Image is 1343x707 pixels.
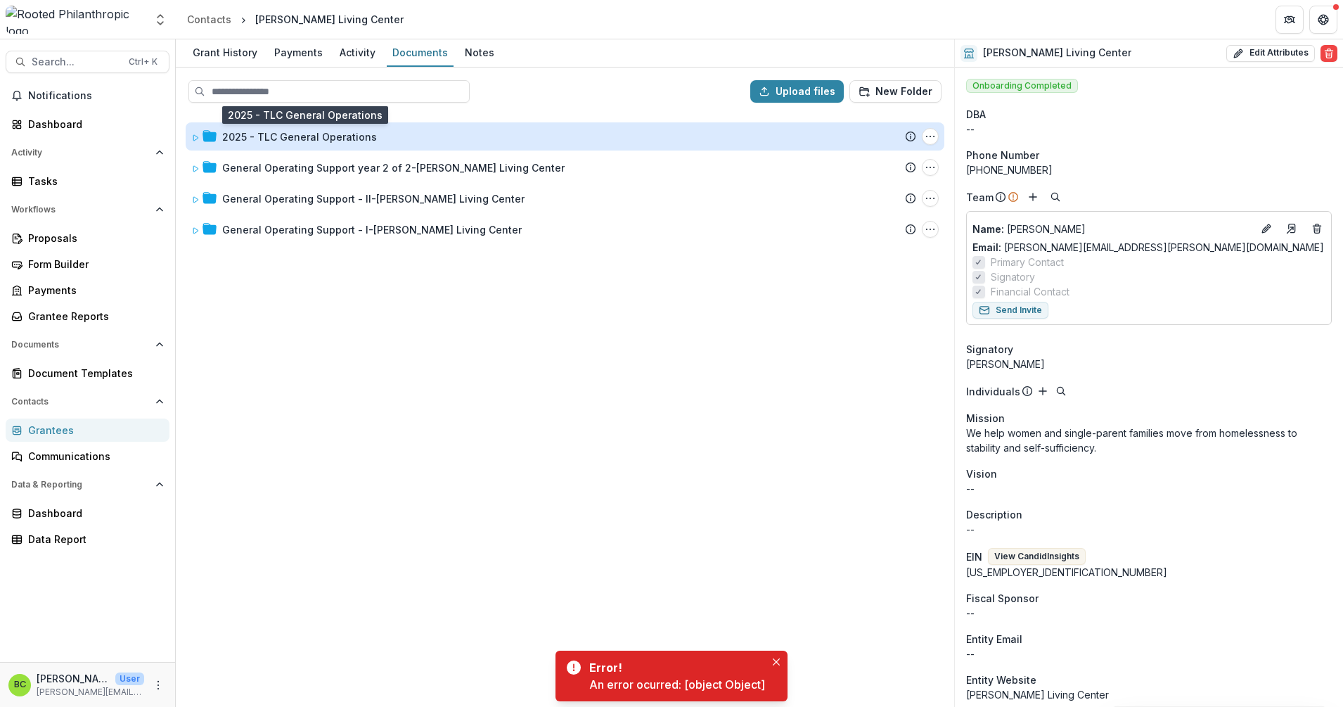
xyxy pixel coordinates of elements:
button: Search [1047,189,1064,205]
p: Team [966,190,994,205]
div: An error ocurred: [object Object] [589,676,765,693]
p: -- [966,522,1332,537]
a: Form Builder [6,253,169,276]
span: Fiscal Sponsor [966,591,1039,606]
div: [PHONE_NUMBER] [966,163,1332,177]
span: Entity Website [966,673,1036,687]
a: Dashboard [6,502,169,525]
div: 2025 - TLC General Operations2025 - TLC General Operations Options [186,122,944,151]
div: Tasks [28,174,158,189]
div: General Operating Support year 2 of 2-[PERSON_NAME] Living CenterGeneral Operating Support year 2... [186,153,944,181]
button: View CandidInsights [988,548,1086,565]
button: Edit Attributes [1226,45,1315,62]
a: Proposals [6,227,169,250]
span: Email: [972,241,1001,253]
button: Add [1034,383,1051,400]
button: General Operating Support - II-Theresa Living Center Options [922,190,939,207]
div: Notes [459,42,500,63]
a: Data Report [6,528,169,551]
a: Grantees [6,419,169,442]
button: 2025 - TLC General Operations Options [922,128,939,145]
span: Activity [11,148,150,158]
a: Activity [334,39,381,67]
p: EIN [966,549,982,564]
img: Rooted Philanthropic logo [6,6,145,34]
button: Partners [1275,6,1304,34]
div: Payments [269,42,328,63]
div: Proposals [28,231,158,246]
p: Individuals [966,384,1020,399]
button: General Operating Support year 2 of 2-Theresa Living Center Options [922,159,939,176]
p: [PERSON_NAME][EMAIL_ADDRESS][DOMAIN_NAME] [37,686,144,699]
div: General Operating Support - I-[PERSON_NAME] Living CenterGeneral Operating Support - I-Theresa Li... [186,215,944,243]
span: Name : [972,223,1004,235]
div: -- [966,647,1332,661]
span: Search... [32,56,120,68]
div: [PERSON_NAME] Living Center [255,12,404,27]
button: General Operating Support - I-Theresa Living Center Options [922,221,939,238]
span: Financial Contact [991,284,1069,299]
span: Primary Contact [991,255,1064,269]
button: Open Data & Reporting [6,473,169,496]
a: Email: [PERSON_NAME][EMAIL_ADDRESS][PERSON_NAME][DOMAIN_NAME] [972,240,1324,255]
div: Grantee Reports [28,309,158,324]
span: Phone Number [966,148,1039,163]
div: General Operating Support - I-[PERSON_NAME] Living Center [222,222,522,237]
span: Notifications [28,90,164,102]
span: Mission [966,411,1005,426]
div: Activity [334,42,381,63]
span: Signatory [991,269,1035,284]
div: General Operating Support - II-[PERSON_NAME] Living CenterGeneral Operating Support - II-Theresa ... [186,184,944,212]
div: [PERSON_NAME] Living Center [966,687,1332,702]
a: Name: [PERSON_NAME] [972,222,1252,236]
div: [PERSON_NAME] [966,357,1332,371]
div: Communications [28,449,158,464]
div: [US_EMPLOYER_IDENTIFICATION_NUMBER] [966,565,1332,580]
a: Contacts [181,9,237,30]
div: 2025 - TLC General Operations [222,129,377,144]
a: Go to contact [1280,217,1303,240]
a: Grantee Reports [6,305,169,328]
span: DBA [966,107,986,122]
a: Communications [6,445,169,468]
div: Dashboard [28,506,158,521]
div: Error! [589,659,759,676]
button: New Folder [849,80,942,103]
button: Open Workflows [6,198,169,221]
button: Deletes [1309,220,1325,237]
button: More [150,677,167,694]
div: Data Report [28,532,158,547]
button: Search... [6,51,169,73]
button: Edit [1258,220,1275,237]
button: Add [1024,189,1041,205]
a: Payments [269,39,328,67]
button: Notifications [6,84,169,107]
nav: breadcrumb [181,9,409,30]
div: Form Builder [28,257,158,272]
span: Entity Email [966,632,1022,647]
div: General Operating Support year 2 of 2-[PERSON_NAME] Living Center [222,160,565,175]
button: Send Invite [972,302,1048,319]
button: Get Help [1309,6,1337,34]
button: Close [768,654,785,670]
p: We help women and single-parent families move from homelessness to stability and self-sufficiency. [966,426,1332,455]
div: Document Templates [28,366,158,381]
span: Documents [11,340,150,350]
div: Dashboard [28,117,158,132]
a: Documents [387,39,454,67]
div: Contacts [187,12,231,27]
p: [PERSON_NAME] [37,671,110,686]
button: Search [1053,383,1069,400]
span: Vision [966,466,997,481]
button: Open Activity [6,141,169,164]
div: Betsy Currie [14,680,26,689]
p: -- [966,481,1332,496]
a: Tasks [6,170,169,193]
button: Delete [1320,45,1337,62]
div: General Operating Support - II-[PERSON_NAME] Living Center [222,191,525,206]
p: [PERSON_NAME] [972,222,1252,236]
